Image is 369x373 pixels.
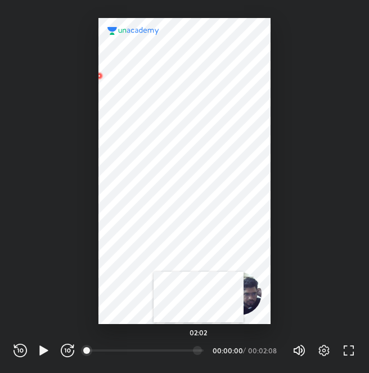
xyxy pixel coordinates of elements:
div: / [243,347,246,354]
img: logo.2a7e12a2.svg [107,27,159,35]
img: wMgqJGBwKWe8AAAAABJRU5ErkJggg== [92,69,106,83]
div: 00:02:08 [248,347,279,354]
h5: 02:02 [190,329,207,336]
div: 00:00:00 [213,347,241,354]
